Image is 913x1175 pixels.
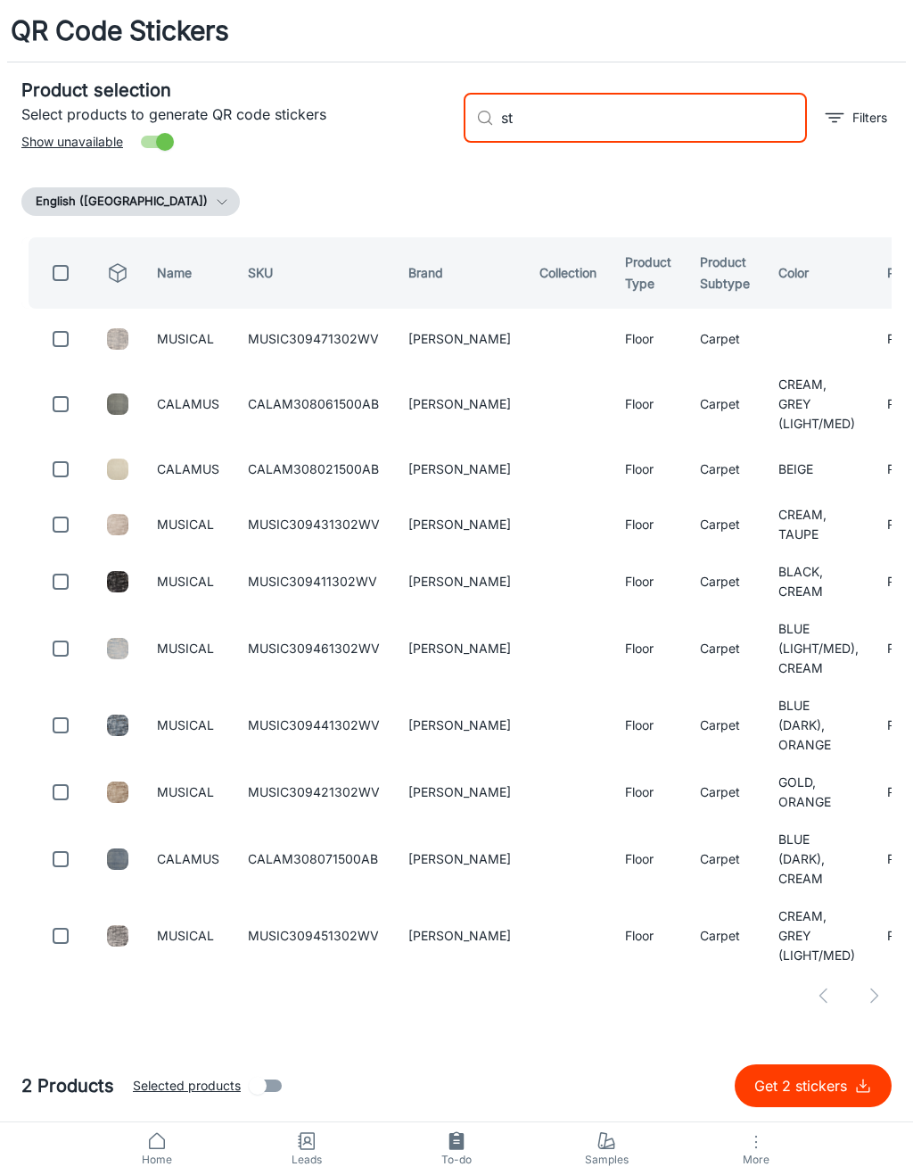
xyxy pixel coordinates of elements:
[82,1122,232,1175] a: Home
[143,901,234,971] td: MUSICAL
[21,132,123,152] span: Show unavailable
[611,237,686,309] th: Product Type
[234,901,394,971] td: MUSIC309451302WV
[611,767,686,817] td: Floor
[382,1122,531,1175] a: To-do
[611,316,686,362] td: Floor
[392,1152,521,1168] span: To-do
[394,614,525,683] td: [PERSON_NAME]
[21,187,240,216] button: English ([GEOGRAPHIC_DATA])
[394,691,525,760] td: [PERSON_NAME]
[686,691,764,760] td: Carpet
[686,557,764,607] td: Carpet
[525,237,611,309] th: Collection
[243,1152,371,1168] span: Leads
[11,11,229,51] h1: QR Code Stickers
[133,1076,241,1096] span: Selected products
[611,557,686,607] td: Floor
[611,901,686,971] td: Floor
[611,614,686,683] td: Floor
[501,93,807,143] input: Search by SKU, brand, collection...
[394,369,525,439] td: [PERSON_NAME]
[764,557,873,607] td: BLACK, CREAM
[611,446,686,492] td: Floor
[611,691,686,760] td: Floor
[143,557,234,607] td: MUSICAL
[21,103,449,125] p: Select products to generate QR code stickers
[234,446,394,492] td: CALAM308021500AB
[764,237,873,309] th: Color
[764,691,873,760] td: BLUE (DARK), ORANGE
[234,557,394,607] td: MUSIC309411302WV
[394,557,525,607] td: [PERSON_NAME]
[234,316,394,362] td: MUSIC309471302WV
[143,691,234,760] td: MUSICAL
[234,691,394,760] td: MUSIC309441302WV
[234,614,394,683] td: MUSIC309461302WV
[852,108,887,128] p: Filters
[764,614,873,683] td: BLUE (LIGHT/MED), CREAM
[764,824,873,894] td: BLUE (DARK), CREAM
[681,1122,831,1175] button: More
[394,824,525,894] td: [PERSON_NAME]
[234,369,394,439] td: CALAM308061500AB
[143,614,234,683] td: MUSICAL
[394,500,525,550] td: [PERSON_NAME]
[754,1075,854,1096] p: Get 2 stickers
[686,614,764,683] td: Carpet
[542,1152,670,1168] span: Samples
[234,500,394,550] td: MUSIC309431302WV
[686,237,764,309] th: Product Subtype
[394,316,525,362] td: [PERSON_NAME]
[764,901,873,971] td: CREAM, GREY (LIGHT/MED)
[143,316,234,362] td: MUSICAL
[21,1072,114,1099] h5: 2 Products
[143,767,234,817] td: MUSICAL
[21,77,449,103] h5: Product selection
[394,446,525,492] td: [PERSON_NAME]
[143,446,234,492] td: CALAMUS
[531,1122,681,1175] a: Samples
[686,767,764,817] td: Carpet
[143,824,234,894] td: CALAMUS
[764,369,873,439] td: CREAM, GREY (LIGHT/MED)
[394,901,525,971] td: [PERSON_NAME]
[234,824,394,894] td: CALAM308071500AB
[611,369,686,439] td: Floor
[686,901,764,971] td: Carpet
[692,1153,820,1166] span: More
[234,237,394,309] th: SKU
[686,500,764,550] td: Carpet
[764,500,873,550] td: CREAM, TAUPE
[394,767,525,817] td: [PERSON_NAME]
[234,767,394,817] td: MUSIC309421302WV
[686,446,764,492] td: Carpet
[232,1122,382,1175] a: Leads
[394,237,525,309] th: Brand
[821,103,892,132] button: filter
[686,316,764,362] td: Carpet
[611,500,686,550] td: Floor
[611,824,686,894] td: Floor
[686,369,764,439] td: Carpet
[93,1152,221,1168] span: Home
[143,500,234,550] td: MUSICAL
[735,1064,892,1107] button: Get 2 stickers
[686,824,764,894] td: Carpet
[143,369,234,439] td: CALAMUS
[764,767,873,817] td: GOLD, ORANGE
[143,237,234,309] th: Name
[764,446,873,492] td: BEIGE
